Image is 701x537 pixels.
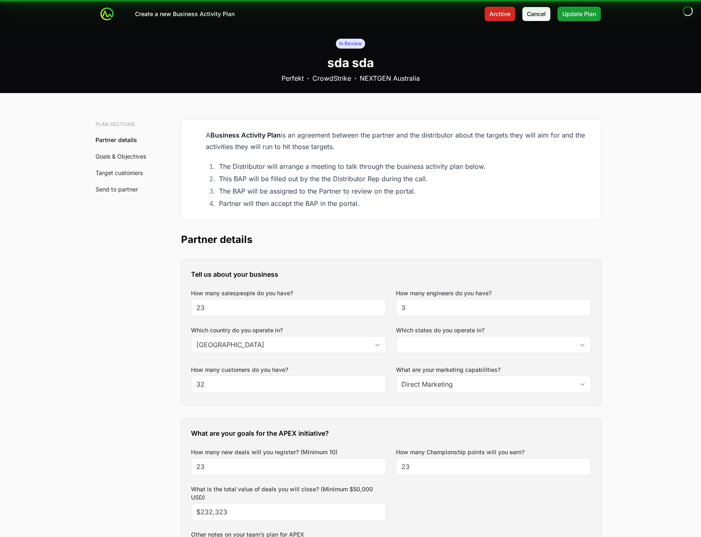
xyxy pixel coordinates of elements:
[210,131,281,139] strong: Business Activity Plan
[196,507,381,517] input: $
[527,9,546,19] span: Cancel
[574,376,591,392] div: Open
[282,73,420,83] div: Perfekt CrowdStrike NEXTGEN Australia
[217,161,591,172] li: The Distributor will arrange a meeting to talk through the business activity plan below.
[100,7,114,21] img: ActivitySource
[95,121,151,128] h3: Plan sections
[95,169,143,176] a: Target customers
[191,428,591,438] h3: What are your goals for the APEX initiative?
[191,289,293,297] label: How many salespeople do you have?
[562,9,596,19] span: Update Plan
[191,448,338,456] label: How many new deals will you register? (Minimum 10)
[307,73,309,83] b: ·
[327,55,374,70] h1: sda sda
[574,336,591,353] div: Open
[206,129,591,152] div: A is an agreement between the partner and the distributor about the targets they will aim for and...
[191,485,386,502] label: What is the total value of deals you will close? (Minimum $50,000 USD)
[369,336,386,353] div: Open
[217,185,591,197] li: The BAP will be assigned to the Partner to review on the portal.
[217,198,591,209] li: Partner will then accept the BAP in the portal.
[135,10,235,18] p: Create a new Business Activity Plan
[396,326,591,334] label: Which states do you operate in?
[489,9,510,19] span: Archive
[95,136,137,143] a: Partner details
[396,448,524,456] label: How many Championship points will you earn?
[191,366,288,374] label: How many customers do you have?
[522,7,551,21] button: Cancel
[484,7,515,21] button: Archive
[396,289,491,297] label: How many engineers do you have?
[396,366,591,374] label: What are your marketing capabilities?
[354,73,356,83] b: ·
[181,233,601,246] h2: Partner details
[191,269,591,279] h3: Tell us about your business
[191,326,386,334] label: Which country do you operate in?
[95,186,138,193] a: Send to partner
[557,7,601,21] button: Update Plan
[217,173,591,184] li: This BAP will be filled out by the the Distributor Rep during the call.
[95,153,146,160] a: Goals & Objectives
